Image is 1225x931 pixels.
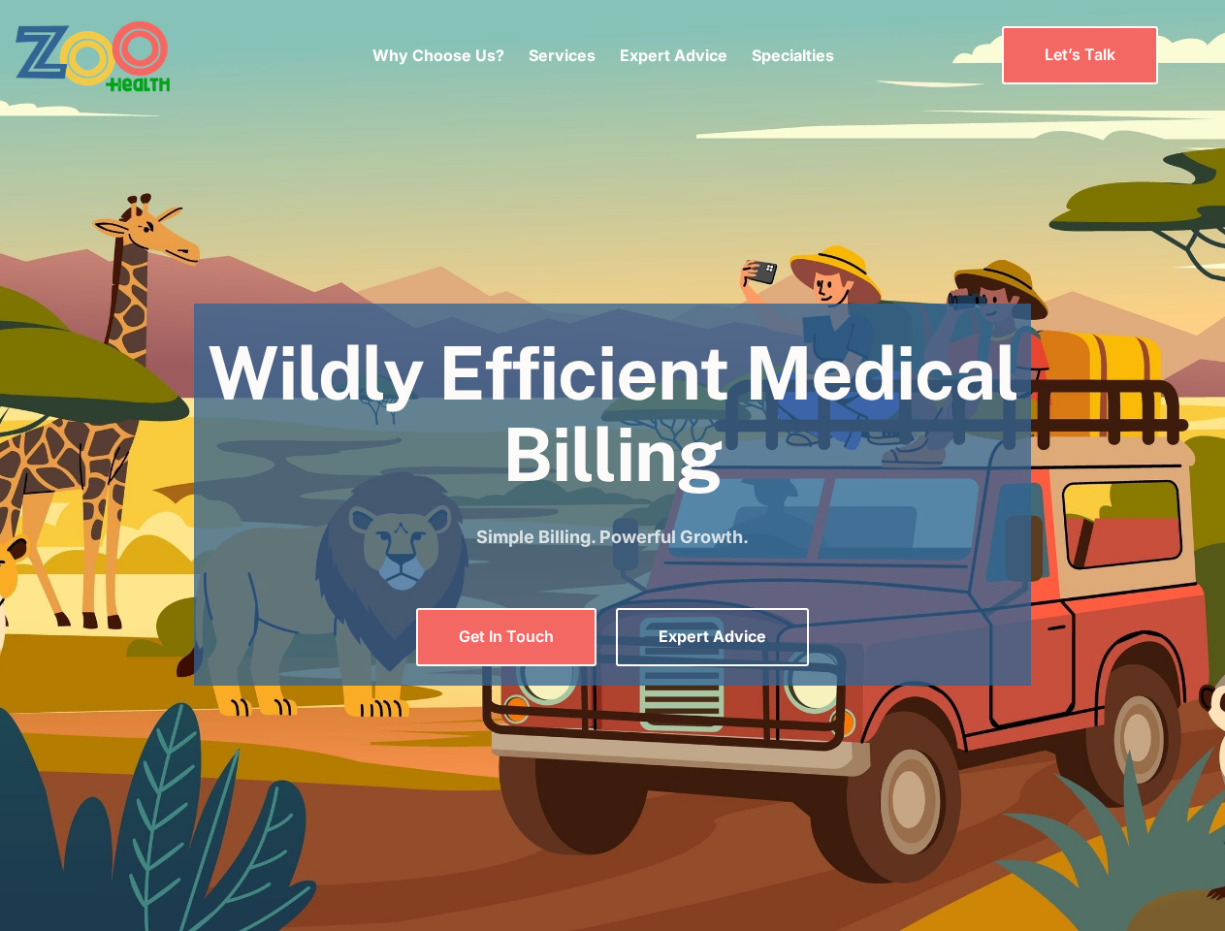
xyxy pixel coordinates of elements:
[529,44,596,67] p: Services
[15,19,223,92] a: home
[194,333,1031,495] h1: Wildly Efficient Medical Billing
[476,527,749,547] strong: Simple Billing. Powerful Growth.
[1002,26,1158,83] a: Let’s Talk
[616,608,809,665] a: Expert Advice
[372,46,504,65] a: Why Choose Us?
[620,46,727,65] a: Expert Advice
[416,608,596,665] a: Get In Touch
[752,15,834,96] div: Specialties
[529,15,596,96] div: Services
[752,46,834,65] a: Specialties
